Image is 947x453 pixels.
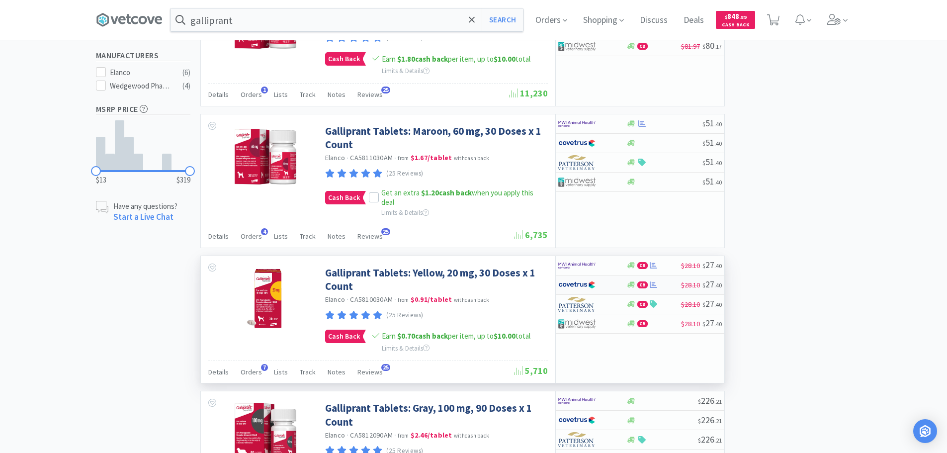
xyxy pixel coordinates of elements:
[357,90,383,99] span: Reviews
[346,295,348,304] span: ·
[346,431,348,440] span: ·
[328,367,345,376] span: Notes
[300,232,316,241] span: Track
[636,16,672,25] a: Discuss
[208,232,229,241] span: Details
[241,367,262,376] span: Orders
[325,124,545,152] a: Galliprant Tablets: Maroon, 60 mg, 30 Doses x 1 Count
[702,281,705,289] span: $
[681,261,700,270] span: $28.10
[261,87,268,93] span: 1
[702,259,722,271] span: 27
[382,54,530,64] span: Earn per item, up to total
[638,282,647,288] span: CB
[382,67,430,75] span: Limits & Details
[702,262,705,270] span: $
[725,11,747,21] span: 848
[411,431,452,440] strong: $2.46 / tablet
[208,367,229,376] span: Details
[698,437,701,444] span: $
[326,53,362,65] span: Cash Back
[509,88,548,99] span: 11,230
[725,14,727,20] span: $
[514,229,548,241] span: 6,735
[698,417,701,425] span: $
[702,301,705,308] span: $
[394,431,396,440] span: ·
[698,398,701,405] span: $
[680,16,708,25] a: Deals
[357,367,383,376] span: Reviews
[241,232,262,241] span: Orders
[274,232,288,241] span: Lists
[381,364,390,371] span: 25
[182,80,190,92] div: ( 4 )
[398,155,409,162] span: from
[913,419,937,443] div: Open Intercom Messenger
[382,344,430,353] span: Limits & Details
[96,50,190,61] h5: Manufacturers
[558,175,596,189] img: 4dd14cff54a648ac9e977f0c5da9bc2e_5.png
[382,331,530,341] span: Earn per item, up to total
[326,191,362,204] span: Cash Back
[394,295,396,304] span: ·
[381,87,390,93] span: 25
[397,54,448,64] strong: cash back
[397,331,415,341] span: $0.70
[714,179,722,186] span: . 40
[698,395,722,406] span: 226
[397,54,415,64] span: $1.80
[702,117,722,129] span: 51
[722,22,749,29] span: Cash Back
[325,401,545,429] a: Galliprant Tablets: Gray, 100 mg, 90 Doses x 1 Count
[233,124,298,189] img: a976a7309bb54b43a403faf7a890a007_573356.jpg
[454,155,489,162] span: with cash back
[494,331,516,341] span: $10.00
[96,103,190,115] h5: MSRP Price
[702,43,705,50] span: $
[681,280,700,289] span: $28.10
[702,298,722,309] span: 27
[702,159,705,167] span: $
[494,54,516,64] span: $10.00
[241,90,262,99] span: Orders
[702,120,705,128] span: $
[325,153,345,162] a: Elanco
[698,434,722,445] span: 226
[397,331,448,341] strong: cash back
[558,258,596,273] img: f6b2451649754179b5b4e0c70c3f7cb0_2.png
[482,8,523,31] button: Search
[714,140,722,147] span: . 40
[558,39,596,54] img: 4dd14cff54a648ac9e977f0c5da9bc2e_5.png
[638,321,647,327] span: CB
[558,432,596,447] img: f5e969b455434c6296c6d81ef179fa71_3.png
[702,179,705,186] span: $
[702,278,722,290] span: 27
[350,431,393,440] span: CA5812090AM
[274,90,288,99] span: Lists
[681,319,700,328] span: $28.10
[714,281,722,289] span: . 40
[398,432,409,439] span: from
[681,42,700,51] span: $81.97
[716,6,755,33] a: $848.89Cash Back
[171,8,523,31] input: Search by item, sku, manufacturer, ingredient, size...
[386,169,424,179] p: (25 Reviews)
[113,201,177,211] p: Have any questions?
[398,296,409,303] span: from
[381,188,533,207] span: Get an extra when you apply this deal
[325,266,545,293] a: Galliprant Tablets: Yellow, 20 mg, 30 Doses x 1 Count
[638,263,647,269] span: CB
[714,262,722,270] span: . 40
[386,310,424,321] p: (25 Reviews)
[702,137,722,148] span: 51
[638,43,647,49] span: CB
[558,393,596,408] img: f6b2451649754179b5b4e0c70c3f7cb0_2.png
[714,437,722,444] span: . 21
[421,188,439,197] span: $1.20
[411,295,452,304] strong: $0.91 / tablet
[714,120,722,128] span: . 40
[350,295,393,304] span: CA5810030AM
[261,228,268,235] span: 4
[300,367,316,376] span: Track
